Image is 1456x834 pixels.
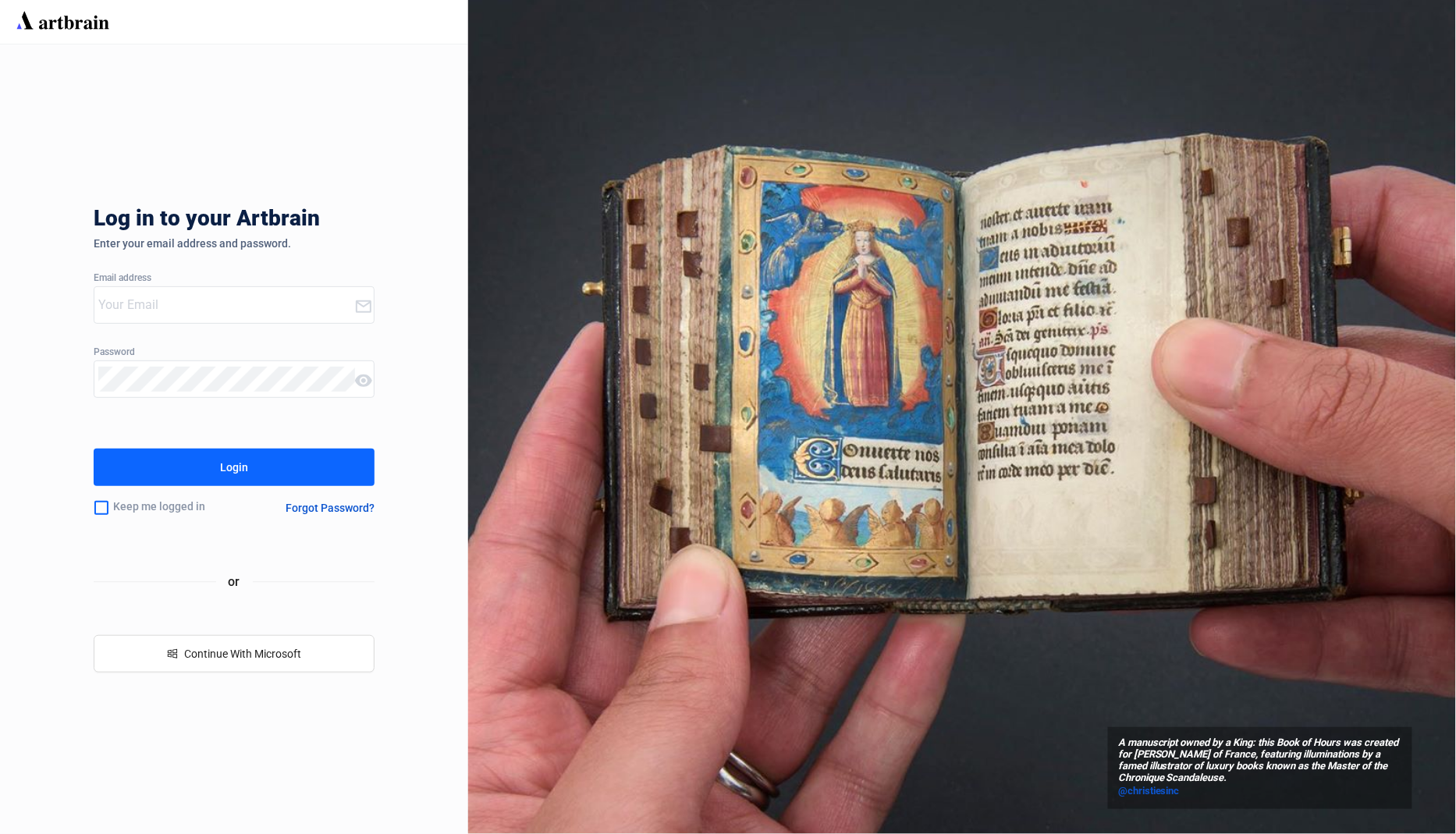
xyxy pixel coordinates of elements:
[1118,737,1402,784] span: A manuscript owned by a King: this Book of Hours was created for [PERSON_NAME] of France, featuri...
[220,455,248,480] div: Login
[94,449,375,486] button: Login
[1118,783,1402,799] a: @christiesinc
[216,572,253,591] span: or
[94,273,375,284] div: Email address
[94,347,375,358] div: Password
[94,237,375,250] div: Enter your email address and password.
[167,648,178,659] span: windows
[98,293,354,318] input: Your Email
[94,492,248,524] div: Keep me logged in
[184,648,301,660] span: Continue With Microsoft
[286,502,375,514] div: Forgot Password?
[1118,785,1180,797] span: @christiesinc
[94,635,375,673] button: windowsContinue With Microsoft
[94,206,562,237] div: Log in to your Artbrain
